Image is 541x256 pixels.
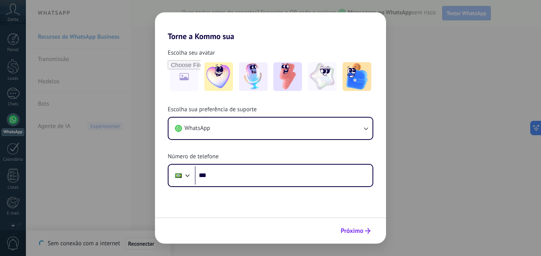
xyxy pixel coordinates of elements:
img: -4.jpeg [308,62,337,91]
img: -3.jpeg [273,62,302,91]
img: -1.jpeg [204,62,233,91]
button: WhatsApp [169,118,372,139]
button: Próximo [337,224,374,238]
span: Próximo [341,228,363,234]
span: Número de telefone [168,153,219,161]
span: Escolha seu avatar [168,49,215,57]
span: WhatsApp [184,124,210,132]
img: -2.jpeg [239,62,268,91]
span: Escolha sua preferência de suporte [168,106,257,114]
h2: Torne a Kommo sua [155,12,386,41]
img: -5.jpeg [343,62,371,91]
div: Brazil: + 55 [171,167,186,184]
